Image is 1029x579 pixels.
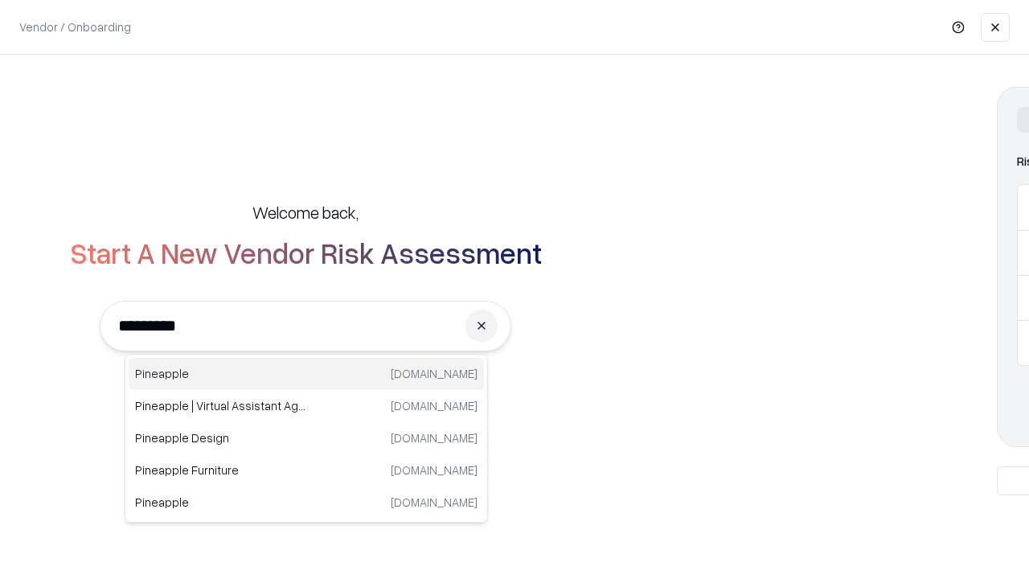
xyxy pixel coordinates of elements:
h5: Welcome back, [252,201,359,224]
p: [DOMAIN_NAME] [391,365,478,382]
p: Pineapple Design [135,429,306,446]
p: Pineapple [135,494,306,511]
p: Pineapple [135,365,306,382]
h2: Start A New Vendor Risk Assessment [70,236,542,269]
div: Suggestions [125,354,488,523]
p: Pineapple | Virtual Assistant Agency [135,397,306,414]
p: [DOMAIN_NAME] [391,397,478,414]
p: [DOMAIN_NAME] [391,494,478,511]
p: Pineapple Furniture [135,462,306,478]
p: Vendor / Onboarding [19,18,131,35]
p: [DOMAIN_NAME] [391,462,478,478]
p: [DOMAIN_NAME] [391,429,478,446]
